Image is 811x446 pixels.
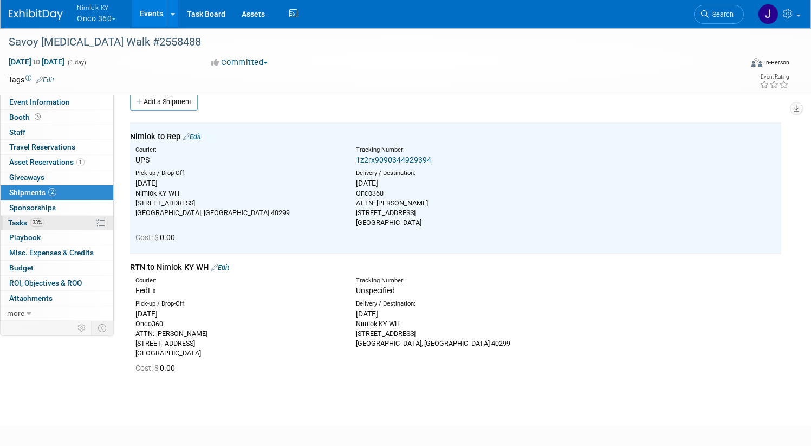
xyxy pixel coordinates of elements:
div: [DATE] [135,178,340,189]
span: Tasks [8,218,44,227]
a: ROI, Objectives & ROO [1,276,113,290]
span: Sponsorships [9,203,56,212]
a: Attachments [1,291,113,306]
div: Nimlok KY WH [STREET_ADDRESS] [GEOGRAPHIC_DATA], [GEOGRAPHIC_DATA] 40299 [356,319,560,348]
img: ExhibitDay [9,9,63,20]
a: more [1,306,113,321]
a: 1z2rx9090344929394 [356,156,431,164]
div: UPS [135,154,340,165]
div: [DATE] [135,308,340,319]
td: Tags [8,74,54,85]
span: Attachments [9,294,53,302]
div: Onco360 ATTN: [PERSON_NAME] [STREET_ADDRESS] [GEOGRAPHIC_DATA] [135,319,340,358]
a: Sponsorships [1,201,113,215]
span: Asset Reservations [9,158,85,166]
span: Booth [9,113,43,121]
a: Add a Shipment [130,93,198,111]
a: Tasks33% [1,216,113,230]
div: Savoy [MEDICAL_DATA] Walk #2558488 [5,33,723,52]
a: Edit [183,133,201,141]
span: Giveaways [9,173,44,182]
img: Format-Inperson.png [751,58,762,67]
div: Onco360 ATTN: [PERSON_NAME] [STREET_ADDRESS] [GEOGRAPHIC_DATA] [356,189,560,228]
a: Giveaways [1,170,113,185]
img: Jamie Dunn [758,4,778,24]
div: [DATE] [356,308,560,319]
span: 2 [48,188,56,196]
a: Misc. Expenses & Credits [1,245,113,260]
span: Staff [9,128,25,137]
a: Staff [1,125,113,140]
a: Shipments2 [1,185,113,200]
span: Nimlok KY [77,2,116,13]
span: [DATE] [DATE] [8,57,65,67]
div: Nimlok to Rep [130,131,781,143]
div: Pick-up / Drop-Off: [135,300,340,308]
span: Misc. Expenses & Credits [9,248,94,257]
a: Edit [36,76,54,84]
div: Delivery / Destination: [356,169,560,178]
a: Travel Reservations [1,140,113,154]
a: Booth [1,110,113,125]
div: RTN to Nimlok KY WH [130,262,781,273]
span: more [7,309,24,318]
span: Event Information [9,98,70,106]
span: (1 day) [67,59,86,66]
a: Edit [211,263,229,272]
a: Budget [1,261,113,275]
td: Personalize Event Tab Strip [73,321,92,335]
div: Event Format [673,56,789,73]
span: Shipments [9,188,56,197]
span: 0.00 [135,364,179,372]
td: Toggle Event Tabs [92,321,114,335]
span: 33% [30,218,44,227]
span: Cost: $ [135,233,160,242]
div: [DATE] [356,178,560,189]
span: Playbook [9,233,41,242]
div: Tracking Number: [356,146,615,154]
a: Asset Reservations1 [1,155,113,170]
button: Committed [207,57,272,68]
span: Cost: $ [135,364,160,372]
span: Search [709,10,734,18]
a: Search [694,5,744,24]
div: Delivery / Destination: [356,300,560,308]
a: Playbook [1,230,113,245]
span: ROI, Objectives & ROO [9,279,82,287]
div: Event Rating [760,74,789,80]
span: Budget [9,263,34,272]
span: 0.00 [135,233,179,242]
span: 1 [76,158,85,166]
div: Tracking Number: [356,276,615,285]
div: In-Person [764,59,789,67]
span: Travel Reservations [9,143,75,151]
a: Event Information [1,95,113,109]
span: Booth not reserved yet [33,113,43,121]
span: to [31,57,42,66]
div: Courier: [135,276,340,285]
div: Nimlok KY WH [STREET_ADDRESS] [GEOGRAPHIC_DATA], [GEOGRAPHIC_DATA] 40299 [135,189,340,218]
span: Unspecified [356,286,395,295]
div: Courier: [135,146,340,154]
div: Pick-up / Drop-Off: [135,169,340,178]
div: FedEx [135,285,340,296]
